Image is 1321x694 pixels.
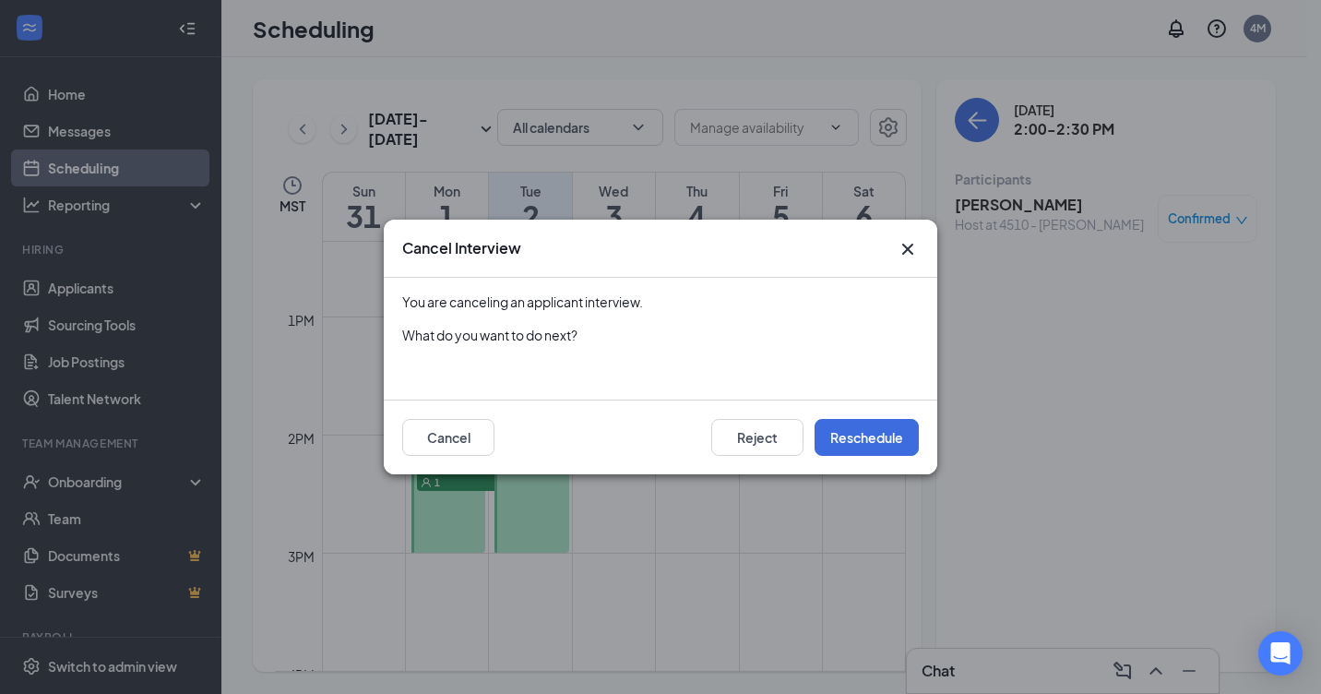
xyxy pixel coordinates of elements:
h3: Cancel Interview [402,238,521,258]
button: Cancel [402,419,494,456]
button: Reschedule [815,419,919,456]
div: You are canceling an applicant interview. [402,293,919,311]
div: Open Intercom Messenger [1258,631,1303,676]
button: Reject [711,419,803,456]
div: What do you want to do next? [402,326,919,344]
button: Close [897,238,919,260]
svg: Cross [897,238,919,260]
